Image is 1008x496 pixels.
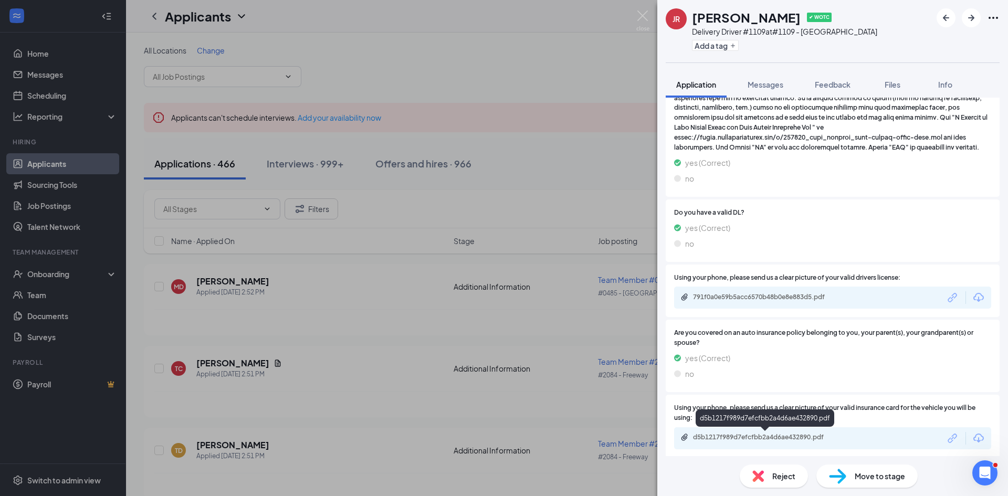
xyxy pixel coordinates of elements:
[972,291,985,304] svg: Download
[730,43,736,49] svg: Plus
[946,291,960,304] svg: Link
[692,8,801,26] h1: [PERSON_NAME]
[855,470,905,482] span: Move to stage
[693,433,840,441] div: d5b1217f989d7efcfbb2a4d6ae432890.pdf
[938,80,952,89] span: Info
[940,12,952,24] svg: ArrowLeftNew
[685,352,730,364] span: yes (Correct)
[696,409,834,427] div: d5b1217f989d7efcfbb2a4d6ae432890.pdf
[987,12,1000,24] svg: Ellipses
[674,328,991,348] span: Are you covered on an auto insurance policy belonging to you, your parent(s), your grandparent(s)...
[680,433,689,441] svg: Paperclip
[748,80,783,89] span: Messages
[937,8,955,27] button: ArrowLeftNew
[676,80,716,89] span: Application
[674,403,991,423] span: Using your phone, please send us a clear picture of your valid insurance card for the vehicle you...
[680,433,850,443] a: Paperclipd5b1217f989d7efcfbb2a4d6ae432890.pdf
[674,208,744,218] span: Do you have a valid DL?
[972,432,985,445] svg: Download
[885,80,900,89] span: Files
[772,470,795,482] span: Reject
[693,293,840,301] div: 791f0a0e59b5acc6570b48b0e8e883d5.pdf
[685,157,730,168] span: yes (Correct)
[692,40,739,51] button: PlusAdd a tag
[807,13,832,22] span: ✔ WOTC
[965,12,978,24] svg: ArrowRight
[946,431,960,445] svg: Link
[680,293,689,301] svg: Paperclip
[685,238,694,249] span: no
[962,8,981,27] button: ArrowRight
[685,173,694,184] span: no
[692,26,877,37] div: Delivery Driver #1109 at #1109 - [GEOGRAPHIC_DATA]
[815,80,850,89] span: Feedback
[680,293,850,303] a: Paperclip791f0a0e59b5acc6570b48b0e8e883d5.pdf
[674,273,900,283] span: Using your phone, please send us a clear picture of your valid drivers license:
[685,222,730,234] span: yes (Correct)
[972,460,997,486] iframe: Intercom live chat
[685,368,694,379] span: no
[673,14,680,24] div: JR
